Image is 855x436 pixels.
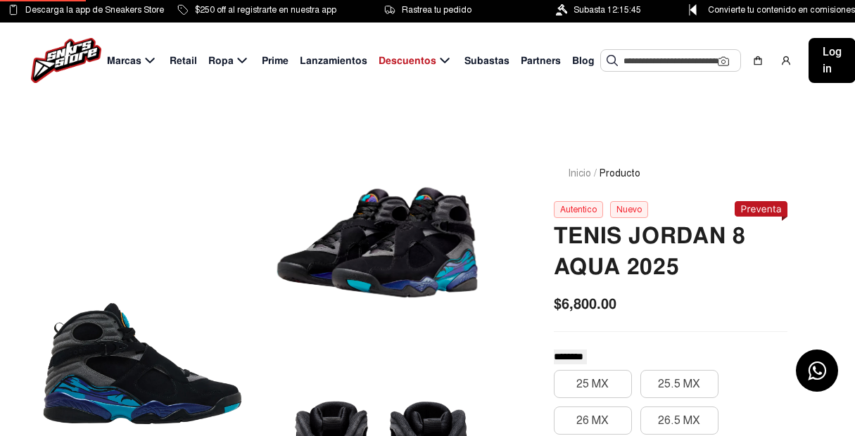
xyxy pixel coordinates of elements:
span: Partners [521,53,561,68]
span: Descuentos [379,53,436,68]
button: 26 MX [554,406,632,435]
span: Producto [600,166,640,181]
span: $250 off al registrarte en nuestra app [195,2,336,18]
h2: TENIS JORDAN 8 AQUA 2025 [554,221,787,283]
img: Buscar [607,55,618,66]
div: Autentico [554,201,603,218]
img: Cámara [718,56,729,67]
button: 25 MX [554,370,632,398]
div: Nuevo [610,201,648,218]
span: / [594,166,597,181]
button: 25.5 MX [640,370,718,398]
img: user [780,55,792,66]
img: logo [31,38,101,83]
span: Log in [823,44,842,77]
span: Rastrea tu pedido [402,2,471,18]
span: Marcas [107,53,141,68]
a: Inicio [568,167,591,179]
span: Subastas [464,53,509,68]
span: Prime [262,53,289,68]
span: Descarga la app de Sneakers Store [25,2,164,18]
span: $6,800.00 [554,293,616,314]
img: Control Point Icon [684,4,702,15]
button: 26.5 MX [640,406,718,435]
img: shopping [752,55,764,66]
span: Subasta 12:15:45 [574,2,641,18]
span: Ropa [208,53,234,68]
span: Lanzamientos [300,53,367,68]
span: Blog [572,53,595,68]
span: Convierte tu contenido en comisiones [708,2,855,18]
span: Retail [170,53,197,68]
